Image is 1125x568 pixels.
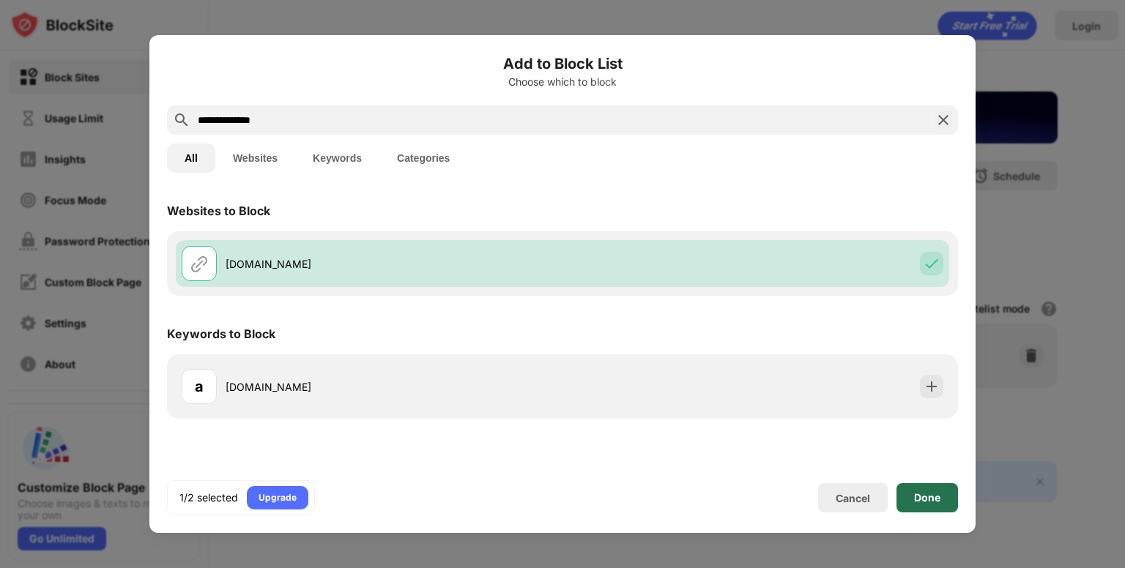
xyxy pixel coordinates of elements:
[226,379,562,395] div: [DOMAIN_NAME]
[179,490,238,505] div: 1/2 selected
[167,326,275,341] div: Keywords to Block
[190,255,208,272] img: url.svg
[173,111,190,129] img: search.svg
[167,76,958,88] div: Choose which to block
[914,492,940,504] div: Done
[379,143,467,173] button: Categories
[195,375,204,397] div: a
[259,490,297,505] div: Upgrade
[935,111,952,129] img: search-close
[226,256,562,272] div: [DOMAIN_NAME]
[167,53,958,75] h6: Add to Block List
[167,203,270,218] div: Websites to Block
[215,143,295,173] button: Websites
[295,143,379,173] button: Keywords
[836,492,870,504] div: Cancel
[167,143,215,173] button: All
